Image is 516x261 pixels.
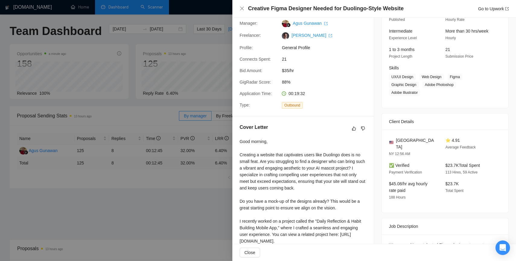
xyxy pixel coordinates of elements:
span: Hourly [445,36,456,40]
span: export [324,22,328,25]
div: Open Intercom Messenger [495,240,510,255]
span: UX/UI Design [389,74,416,80]
span: dislike [361,126,365,131]
span: Skills [389,65,399,70]
img: c1C7RLOuIqWGUqC5q0T5g_uXYEr0nxaCA-yUGdWtBsKA4uU0FIzoRkz0CeEuyj6lff [282,32,289,40]
span: 88% [282,79,372,85]
span: 21 [282,56,372,62]
span: GigRadar Score: [240,80,271,84]
span: General Profile [282,44,372,51]
span: Average Feedback [445,145,476,149]
span: close [240,6,244,11]
div: Client Details [389,113,501,130]
span: export [329,34,332,37]
span: Adobe Illustrator [389,89,420,96]
span: Freelancer: [240,33,261,38]
span: Total Spent [445,189,463,193]
span: ⭐ 4.91 [445,138,460,143]
img: 🇺🇸 [389,140,393,145]
span: $45.08/hr avg hourly rate paid [389,181,428,193]
span: Payment Verification [389,170,422,174]
span: Published [389,18,405,22]
span: Experience Level [389,36,417,40]
span: Application Time: [240,91,272,96]
span: 21 [445,47,450,52]
span: NY 12:56 AM [389,152,410,156]
span: 00:19:32 [288,91,305,96]
img: gigradar-bm.png [286,23,291,27]
span: Figma [448,74,462,80]
span: Connects Spent: [240,57,271,62]
span: Type: [240,103,250,107]
span: Intermediate [389,29,412,33]
span: Adobe Photoshop [422,81,456,88]
h4: Creative Figma Designer Needed for Duolingo-Style Website [248,5,404,12]
span: Hourly Rate [445,18,464,22]
a: [PERSON_NAME] export [291,33,332,38]
a: Agus Gunawan export [293,21,328,26]
h5: Cover Letter [240,124,268,131]
button: like [350,125,358,132]
span: Graphic Design [389,81,419,88]
span: 1 to 3 months [389,47,415,52]
span: ✅ Verified [389,163,409,168]
span: Close [244,249,255,256]
button: Close [240,248,260,257]
span: Web Design [419,74,444,80]
span: Project Length [389,54,412,59]
span: 113 Hires, 59 Active [445,170,478,174]
span: More than 30 hrs/week [445,29,488,33]
span: clock-circle [282,91,286,96]
span: Outbound [282,102,303,109]
a: Go to Upworkexport [478,6,509,11]
button: Close [240,6,244,11]
span: Profile: [240,45,253,50]
span: 188 Hours [389,195,406,199]
span: Manager: [240,21,257,26]
button: dislike [359,125,367,132]
span: $35/hr [282,67,372,74]
span: export [505,7,509,11]
div: Job Description [389,218,501,234]
span: $23.7K [445,181,459,186]
span: $23.7K Total Spent [445,163,480,168]
span: [GEOGRAPHIC_DATA] [396,137,436,150]
span: Bid Amount: [240,68,263,73]
span: like [352,126,356,131]
span: Submission Price [445,54,473,59]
